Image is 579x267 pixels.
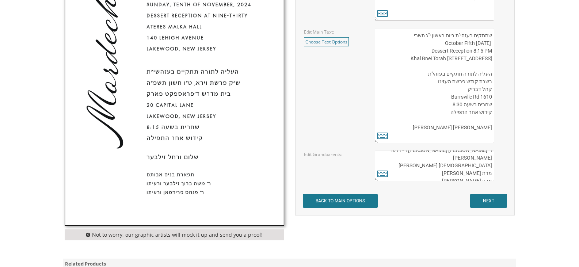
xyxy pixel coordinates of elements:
[470,194,507,208] input: NEXT
[375,28,494,143] textarea: העליה לתורה תתקיים אי”ה בשבת קודש פרשת לך לך ח’ [PERSON_NAME] תשע”ט The twenty-eighth of October ...
[375,150,494,181] textarea: תפארת בנים [PERSON_NAME] ר' [PERSON_NAME] [PERSON_NAME] ר' [PERSON_NAME]
[303,194,378,208] input: BACK TO MAIN OPTIONS
[304,151,342,157] label: Edit Grandparents:
[65,229,284,240] div: Not to worry, our graphic artists will mock it up and send you a proof!
[304,29,334,35] label: Edit Main Text:
[304,37,349,46] a: Choose Text Options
